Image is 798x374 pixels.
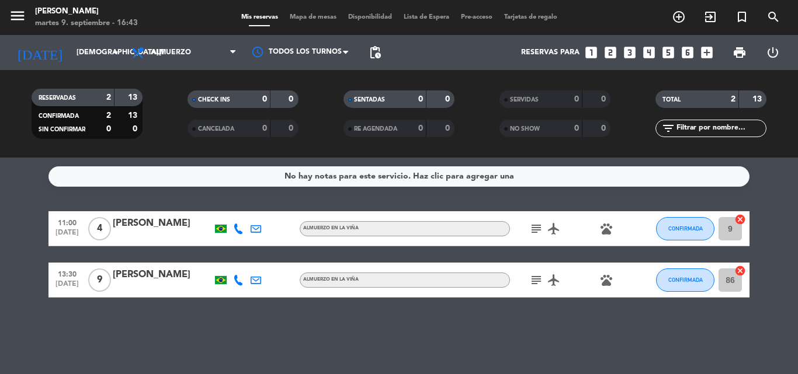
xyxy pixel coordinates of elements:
[766,46,780,60] i: power_settings_new
[35,18,138,29] div: martes 9. septiembre - 16:43
[113,216,212,231] div: [PERSON_NAME]
[584,45,599,60] i: looks_one
[675,122,766,135] input: Filtrar por nombre...
[547,222,561,236] i: airplanemode_active
[284,14,342,20] span: Mapa de mesas
[703,10,717,24] i: exit_to_app
[662,97,681,103] span: TOTAL
[521,48,580,57] span: Reservas para
[574,95,579,103] strong: 0
[289,124,296,132] strong: 0
[668,277,703,283] span: CONFIRMADA
[53,229,82,242] span: [DATE]
[39,113,79,119] span: CONFIRMADA
[668,225,703,232] span: CONFIRMADA
[262,95,267,103] strong: 0
[9,7,26,29] button: menu
[756,35,789,70] div: LOG OUT
[672,10,686,24] i: add_circle_outline
[599,273,613,287] i: pets
[88,217,111,240] span: 4
[133,125,140,133] strong: 0
[151,48,191,57] span: Almuerzo
[641,45,657,60] i: looks_4
[354,97,385,103] span: SENTADAS
[342,14,398,20] span: Disponibilidad
[656,268,714,292] button: CONFIRMADA
[752,95,764,103] strong: 13
[262,124,267,132] strong: 0
[547,273,561,287] i: airplanemode_active
[574,124,579,132] strong: 0
[113,267,212,282] div: [PERSON_NAME]
[198,97,230,103] span: CHECK INS
[445,95,452,103] strong: 0
[88,268,111,292] span: 9
[35,6,138,18] div: [PERSON_NAME]
[603,45,618,60] i: looks_two
[128,93,140,102] strong: 13
[303,277,359,282] span: Almuerzo en la Viña
[284,170,514,183] div: No hay notas para este servicio. Haz clic para agregar una
[661,45,676,60] i: looks_5
[39,127,85,132] span: SIN CONFIRMAR
[529,273,543,287] i: subject
[9,7,26,25] i: menu
[106,111,111,120] strong: 2
[661,121,675,135] i: filter_list
[766,10,780,24] i: search
[731,95,735,103] strong: 2
[601,124,608,132] strong: 0
[235,14,284,20] span: Mis reservas
[289,95,296,103] strong: 0
[354,126,397,132] span: RE AGENDADA
[368,46,382,60] span: pending_actions
[53,280,82,293] span: [DATE]
[53,215,82,229] span: 11:00
[109,46,123,60] i: arrow_drop_down
[106,125,111,133] strong: 0
[418,95,423,103] strong: 0
[622,45,637,60] i: looks_3
[445,124,452,132] strong: 0
[734,214,746,225] i: cancel
[39,95,76,101] span: RESERVADAS
[398,14,455,20] span: Lista de Espera
[529,222,543,236] i: subject
[601,95,608,103] strong: 0
[53,267,82,280] span: 13:30
[455,14,498,20] span: Pre-acceso
[510,126,540,132] span: NO SHOW
[733,46,747,60] span: print
[106,93,111,102] strong: 2
[9,40,71,65] i: [DATE]
[699,45,714,60] i: add_box
[735,10,749,24] i: turned_in_not
[599,222,613,236] i: pets
[734,265,746,277] i: cancel
[198,126,234,132] span: CANCELADA
[128,111,140,120] strong: 13
[303,226,359,230] span: Almuerzo en la Viña
[510,97,539,103] span: SERVIDAS
[656,217,714,240] button: CONFIRMADA
[498,14,563,20] span: Tarjetas de regalo
[418,124,423,132] strong: 0
[680,45,695,60] i: looks_6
